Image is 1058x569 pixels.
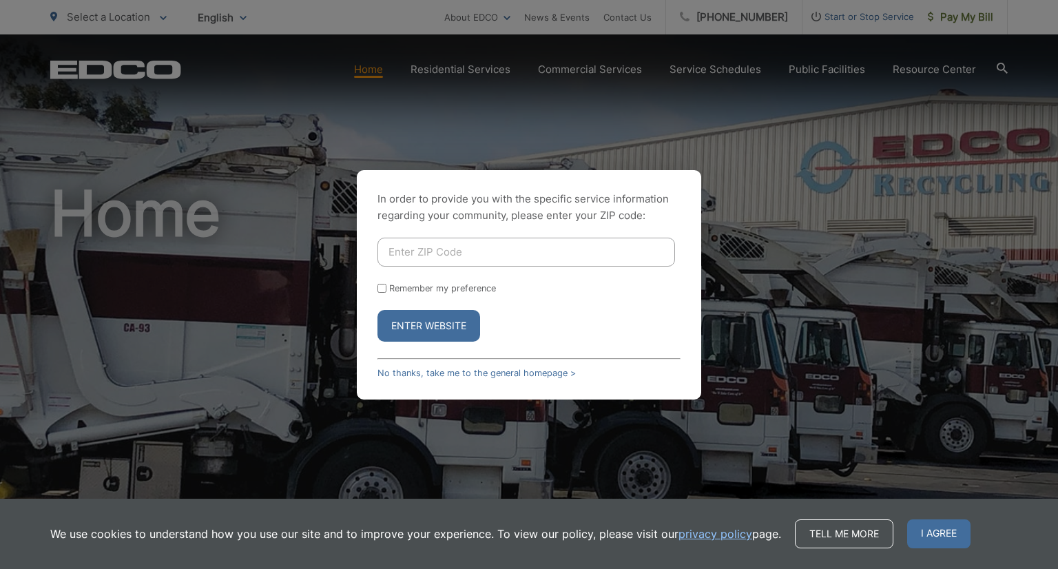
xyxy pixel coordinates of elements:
[377,368,576,378] a: No thanks, take me to the general homepage >
[377,310,480,342] button: Enter Website
[907,519,971,548] span: I agree
[795,519,893,548] a: Tell me more
[50,526,781,542] p: We use cookies to understand how you use our site and to improve your experience. To view our pol...
[389,283,496,293] label: Remember my preference
[377,191,681,224] p: In order to provide you with the specific service information regarding your community, please en...
[678,526,752,542] a: privacy policy
[377,238,675,267] input: Enter ZIP Code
